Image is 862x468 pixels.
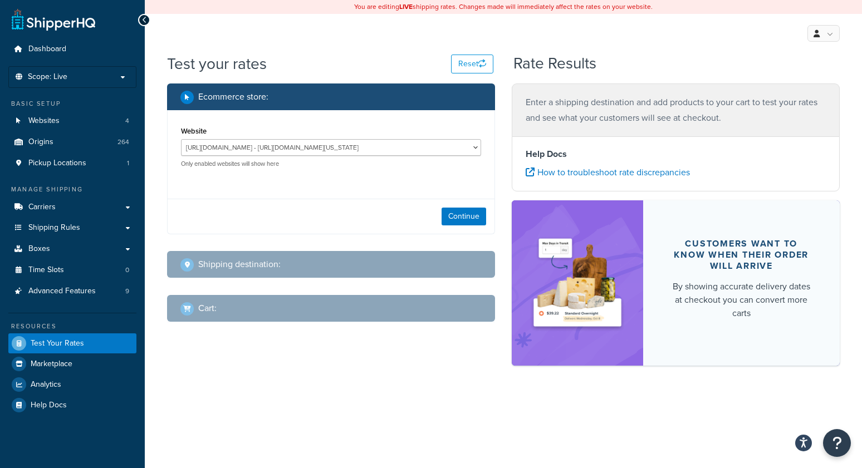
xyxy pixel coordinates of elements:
[399,2,413,12] b: LIVE
[8,132,136,152] li: Origins
[125,116,129,126] span: 4
[670,238,813,272] div: Customers want to know when their order will arrive
[28,72,67,82] span: Scope: Live
[8,260,136,280] li: Time Slots
[198,92,268,102] h2: Ecommerce store :
[28,159,86,168] span: Pickup Locations
[8,218,136,238] a: Shipping Rules
[8,281,136,302] li: Advanced Features
[167,53,267,75] h1: Test your rates
[823,429,851,457] button: Open Resource Center
[8,322,136,331] div: Resources
[526,95,826,126] p: Enter a shipping destination and add products to your cart to test your rates and see what your c...
[117,137,129,147] span: 264
[28,203,56,212] span: Carriers
[127,159,129,168] span: 1
[125,287,129,296] span: 9
[8,197,136,218] a: Carriers
[28,265,64,275] span: Time Slots
[125,265,129,275] span: 0
[28,45,66,54] span: Dashboard
[528,217,626,348] img: feature-image-ddt-36eae7f7280da8017bfb280eaccd9c446f90b1fe08728e4019434db127062ab4.png
[28,244,50,254] span: Boxes
[8,354,136,374] a: Marketplace
[8,153,136,174] a: Pickup Locations1
[8,99,136,109] div: Basic Setup
[8,281,136,302] a: Advanced Features9
[8,333,136,353] a: Test Your Rates
[31,339,84,348] span: Test Your Rates
[181,160,481,168] p: Only enabled websites will show here
[8,395,136,415] a: Help Docs
[442,208,486,225] button: Continue
[513,55,596,72] h2: Rate Results
[31,401,67,410] span: Help Docs
[8,185,136,194] div: Manage Shipping
[31,359,72,369] span: Marketplace
[526,166,690,179] a: How to troubleshoot rate discrepancies
[28,116,60,126] span: Websites
[28,137,53,147] span: Origins
[451,55,493,73] button: Reset
[8,239,136,259] a: Boxes
[198,259,281,269] h2: Shipping destination :
[181,127,207,135] label: Website
[31,380,61,390] span: Analytics
[198,303,217,313] h2: Cart :
[670,280,813,320] div: By showing accurate delivery dates at checkout you can convert more carts
[526,147,826,161] h4: Help Docs
[28,287,96,296] span: Advanced Features
[8,111,136,131] li: Websites
[8,153,136,174] li: Pickup Locations
[8,375,136,395] a: Analytics
[8,39,136,60] a: Dashboard
[28,223,80,233] span: Shipping Rules
[8,132,136,152] a: Origins264
[8,260,136,280] a: Time Slots0
[8,111,136,131] a: Websites4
